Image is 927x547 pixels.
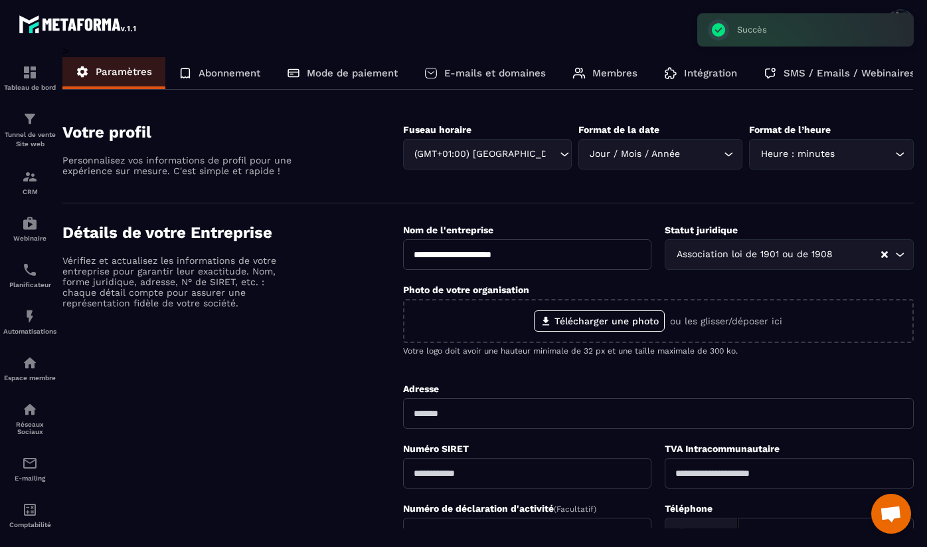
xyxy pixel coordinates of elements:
[835,247,880,262] input: Search for option
[403,124,471,135] label: Fuseau horaire
[784,67,915,79] p: SMS / Emails / Webinaires
[683,147,721,162] input: Search for option
[22,111,38,127] img: formation
[3,188,56,195] p: CRM
[749,124,831,135] label: Format de l’heure
[22,308,38,324] img: automations
[3,205,56,252] a: automationsautomationsWebinaire
[96,66,152,78] p: Paramètres
[665,443,780,454] label: TVA Intracommunautaire
[22,64,38,80] img: formation
[665,225,738,235] label: Statut juridique
[673,247,835,262] span: Association loi de 1901 ou de 1908
[22,262,38,278] img: scheduler
[199,67,260,79] p: Abonnement
[3,328,56,335] p: Automatisations
[587,147,683,162] span: Jour / Mois / Année
[837,147,892,162] input: Search for option
[62,155,295,176] p: Personnalisez vos informations de profil pour une expérience sur mesure. C'est simple et rapide !
[307,67,398,79] p: Mode de paiement
[665,503,713,514] label: Téléphone
[3,475,56,482] p: E-mailing
[3,391,56,445] a: social-networksocial-networkRéseaux Sociaux
[547,147,556,162] input: Search for option
[592,67,637,79] p: Membres
[871,494,911,534] div: Ouvrir le chat
[403,139,572,169] div: Search for option
[3,492,56,538] a: accountantaccountantComptabilité
[711,525,724,545] input: Search for option
[3,130,56,149] p: Tunnel de vente Site web
[3,521,56,528] p: Comptabilité
[403,443,469,454] label: Numéro SIRET
[19,12,138,36] img: logo
[578,124,659,135] label: Format de la date
[22,401,38,417] img: social-network
[403,284,529,295] label: Photo de votre organisation
[670,316,782,326] p: ou les glisser/déposer ici
[403,225,493,235] label: Nom de l'entreprise
[534,310,665,332] label: Télécharger une photo
[3,421,56,435] p: Réseaux Sociaux
[3,345,56,391] a: automationsautomationsEspace membre
[62,255,295,308] p: Vérifiez et actualisez les informations de votre entreprise pour garantir leur exactitude. Nom, f...
[22,355,38,371] img: automations
[22,502,38,518] img: accountant
[3,159,56,205] a: formationformationCRM
[3,84,56,91] p: Tableau de bord
[578,139,743,169] div: Search for option
[3,374,56,382] p: Espace membre
[62,223,403,242] h4: Détails de votre Entreprise
[3,235,56,242] p: Webinaire
[554,504,596,514] span: (Facultatif)
[758,147,837,162] span: Heure : minutes
[881,250,888,260] button: Clear Selected
[3,55,56,101] a: formationformationTableau de bord
[3,298,56,345] a: automationsautomationsAutomatisations
[403,383,439,394] label: Adresse
[22,215,38,231] img: automations
[444,67,546,79] p: E-mails et domaines
[3,281,56,288] p: Planificateur
[22,169,38,185] img: formation
[3,101,56,159] a: formationformationTunnel de vente Site web
[403,346,914,356] p: Votre logo doit avoir une hauteur minimale de 32 px et une taille maximale de 300 ko.
[3,445,56,492] a: emailemailE-mailing
[62,123,403,142] h4: Votre profil
[403,503,596,514] label: Numéro de déclaration d'activité
[749,139,914,169] div: Search for option
[665,239,914,270] div: Search for option
[3,252,56,298] a: schedulerschedulerPlanificateur
[412,147,547,162] span: (GMT+01:00) [GEOGRAPHIC_DATA]
[22,455,38,471] img: email
[684,67,737,79] p: Intégration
